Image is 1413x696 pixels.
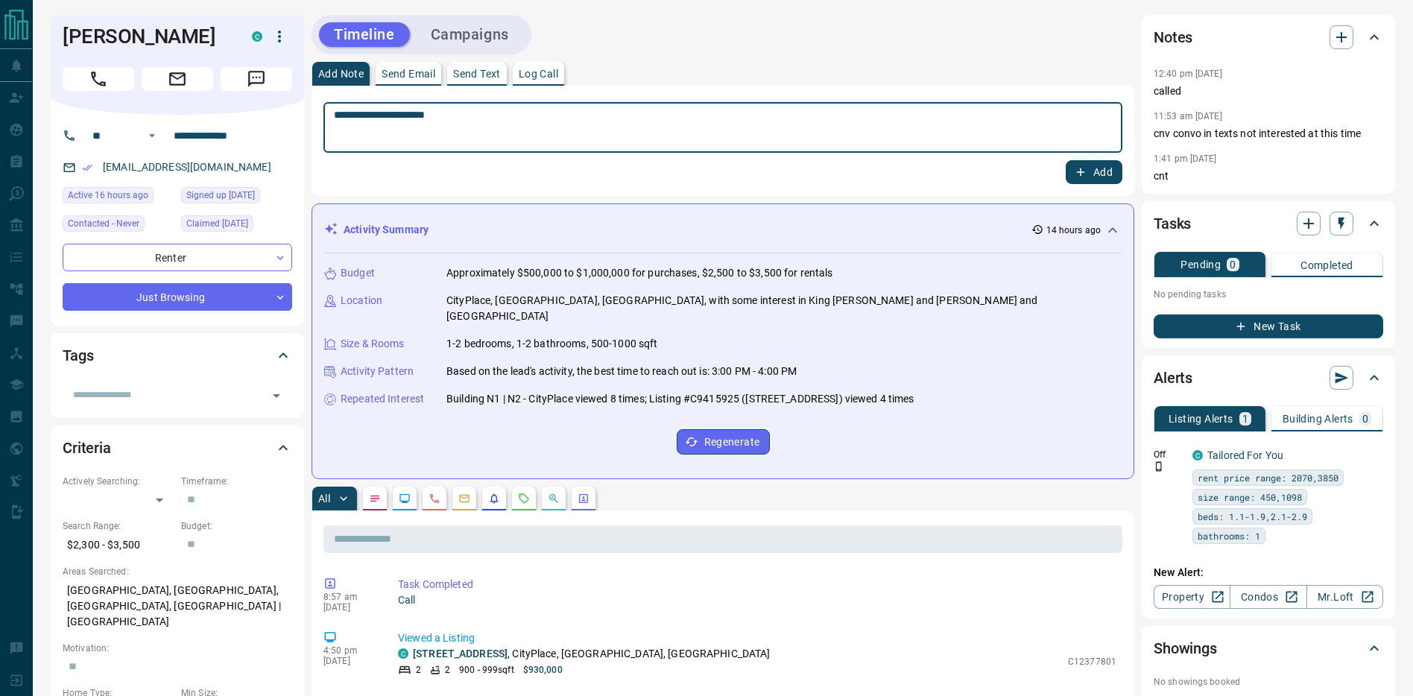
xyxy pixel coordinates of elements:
[341,336,405,352] p: Size & Rooms
[181,519,292,533] p: Budget:
[63,430,292,466] div: Criteria
[1154,19,1383,55] div: Notes
[181,475,292,488] p: Timeframe:
[446,336,658,352] p: 1-2 bedrooms, 1-2 bathrooms, 500-1000 sqft
[142,67,213,91] span: Email
[1066,160,1122,184] button: Add
[1046,224,1101,237] p: 14 hours ago
[1154,461,1164,472] svg: Push Notification Only
[458,493,470,504] svg: Emails
[82,162,92,173] svg: Email Verified
[186,216,248,231] span: Claimed [DATE]
[344,222,429,238] p: Activity Summary
[488,493,500,504] svg: Listing Alerts
[266,385,287,406] button: Open
[1154,565,1383,580] p: New Alert:
[1154,126,1383,142] p: cnv convo in texts not interested at this time
[1154,154,1217,164] p: 1:41 pm [DATE]
[445,663,450,677] p: 2
[677,429,770,455] button: Regenerate
[318,69,364,79] p: Add Note
[143,127,161,145] button: Open
[323,645,376,656] p: 4:50 pm
[1154,283,1383,306] p: No pending tasks
[1362,414,1368,424] p: 0
[398,592,1116,608] p: Call
[63,338,292,373] div: Tags
[459,663,513,677] p: 900 - 999 sqft
[63,519,174,533] p: Search Range:
[63,533,174,557] p: $2,300 - $3,500
[68,188,148,203] span: Active 16 hours ago
[1300,260,1353,271] p: Completed
[399,493,411,504] svg: Lead Browsing Activity
[63,344,93,367] h2: Tags
[341,265,375,281] p: Budget
[446,293,1122,324] p: CityPlace, [GEOGRAPHIC_DATA], [GEOGRAPHIC_DATA], with some interest in King [PERSON_NAME] and [PE...
[324,216,1122,244] div: Activity Summary14 hours ago
[369,493,381,504] svg: Notes
[1242,414,1248,424] p: 1
[1198,490,1302,504] span: size range: 450,1098
[63,25,230,48] h1: [PERSON_NAME]
[63,578,292,634] p: [GEOGRAPHIC_DATA], [GEOGRAPHIC_DATA], [GEOGRAPHIC_DATA], [GEOGRAPHIC_DATA] | [GEOGRAPHIC_DATA]
[1283,414,1353,424] p: Building Alerts
[63,244,292,271] div: Renter
[63,283,292,311] div: Just Browsing
[1154,212,1191,235] h2: Tasks
[518,493,530,504] svg: Requests
[416,663,421,677] p: 2
[68,216,139,231] span: Contacted - Never
[1154,69,1222,79] p: 12:40 pm [DATE]
[382,69,435,79] p: Send Email
[1154,360,1383,396] div: Alerts
[1198,509,1307,524] span: beds: 1.1-1.9,2.1-2.9
[1192,450,1203,461] div: condos.ca
[1169,414,1233,424] p: Listing Alerts
[1230,259,1236,270] p: 0
[398,577,1116,592] p: Task Completed
[63,187,174,208] div: Sat Sep 13 2025
[1154,448,1183,461] p: Off
[181,187,292,208] div: Mon Dec 04 2023
[63,642,292,655] p: Motivation:
[1154,636,1217,660] h2: Showings
[1068,655,1116,668] p: C12377801
[523,663,563,677] p: $930,000
[341,364,414,379] p: Activity Pattern
[413,646,771,662] p: , CityPlace, [GEOGRAPHIC_DATA], [GEOGRAPHIC_DATA]
[319,22,410,47] button: Timeline
[63,565,292,578] p: Areas Searched:
[1154,585,1230,609] a: Property
[1154,25,1192,49] h2: Notes
[1154,314,1383,338] button: New Task
[548,493,560,504] svg: Opportunities
[323,656,376,666] p: [DATE]
[1154,206,1383,241] div: Tasks
[519,69,558,79] p: Log Call
[416,22,524,47] button: Campaigns
[323,592,376,602] p: 8:57 am
[181,215,292,236] div: Mon Dec 04 2023
[1180,259,1221,270] p: Pending
[252,31,262,42] div: condos.ca
[1230,585,1306,609] a: Condos
[1154,83,1383,99] p: called
[446,364,797,379] p: Based on the lead's activity, the best time to reach out is: 3:00 PM - 4:00 PM
[318,493,330,504] p: All
[341,293,382,309] p: Location
[63,436,111,460] h2: Criteria
[446,391,914,407] p: Building N1 | N2 - CityPlace viewed 8 times; Listing #C9415925 ([STREET_ADDRESS]) viewed 4 times
[453,69,501,79] p: Send Text
[1154,111,1222,121] p: 11:53 am [DATE]
[1154,366,1192,390] h2: Alerts
[323,602,376,613] p: [DATE]
[103,161,271,173] a: [EMAIL_ADDRESS][DOMAIN_NAME]
[398,630,1116,646] p: Viewed a Listing
[1198,470,1338,485] span: rent price range: 2070,3850
[1154,630,1383,666] div: Showings
[1306,585,1383,609] a: Mr.Loft
[578,493,589,504] svg: Agent Actions
[221,67,292,91] span: Message
[1154,675,1383,689] p: No showings booked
